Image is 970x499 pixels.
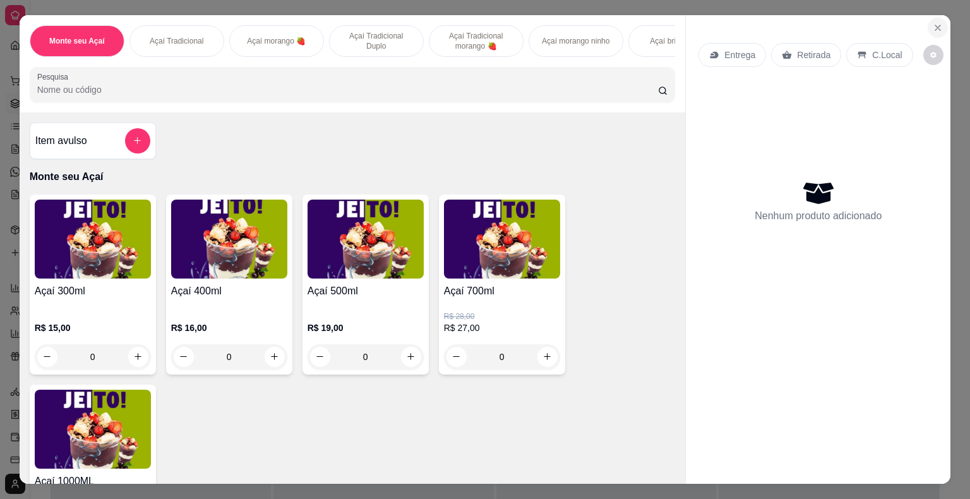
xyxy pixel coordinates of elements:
h4: Açaí 500ml [308,284,424,299]
p: R$ 16,00 [171,322,287,334]
h4: Açaí 300ml [35,284,151,299]
p: R$ 19,00 [308,322,424,334]
p: Açaí Tradicional [150,36,203,46]
p: Monte seu Açaí [49,36,105,46]
button: decrease-product-quantity [923,45,943,65]
img: product-image [35,200,151,279]
button: Close [928,18,948,38]
p: Retirada [797,49,830,61]
img: product-image [35,390,151,469]
h4: Açaí 1000ML [35,474,151,489]
p: R$ 28,00 [444,311,560,322]
input: Pesquisa [37,83,658,96]
img: product-image [171,200,287,279]
p: Açaí Tradicional Duplo [340,31,413,51]
p: Açaí Tradicional morango 🍓 [440,31,513,51]
p: Açaí morango ninho [542,36,609,46]
p: Monte seu Açaí [30,169,676,184]
p: R$ 15,00 [35,322,151,334]
label: Pesquisa [37,71,73,82]
img: product-image [444,200,560,279]
p: R$ 27,00 [444,322,560,334]
h4: Item avulso [35,133,87,148]
img: product-image [308,200,424,279]
p: Açaí brigadeiro [650,36,701,46]
p: Entrega [724,49,755,61]
p: C.Local [872,49,902,61]
h4: Açaí 400ml [171,284,287,299]
button: add-separate-item [125,128,150,153]
h4: Açaí 700ml [444,284,560,299]
p: Nenhum produto adicionado [755,208,882,224]
p: Açaí morango 🍓 [247,36,306,46]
